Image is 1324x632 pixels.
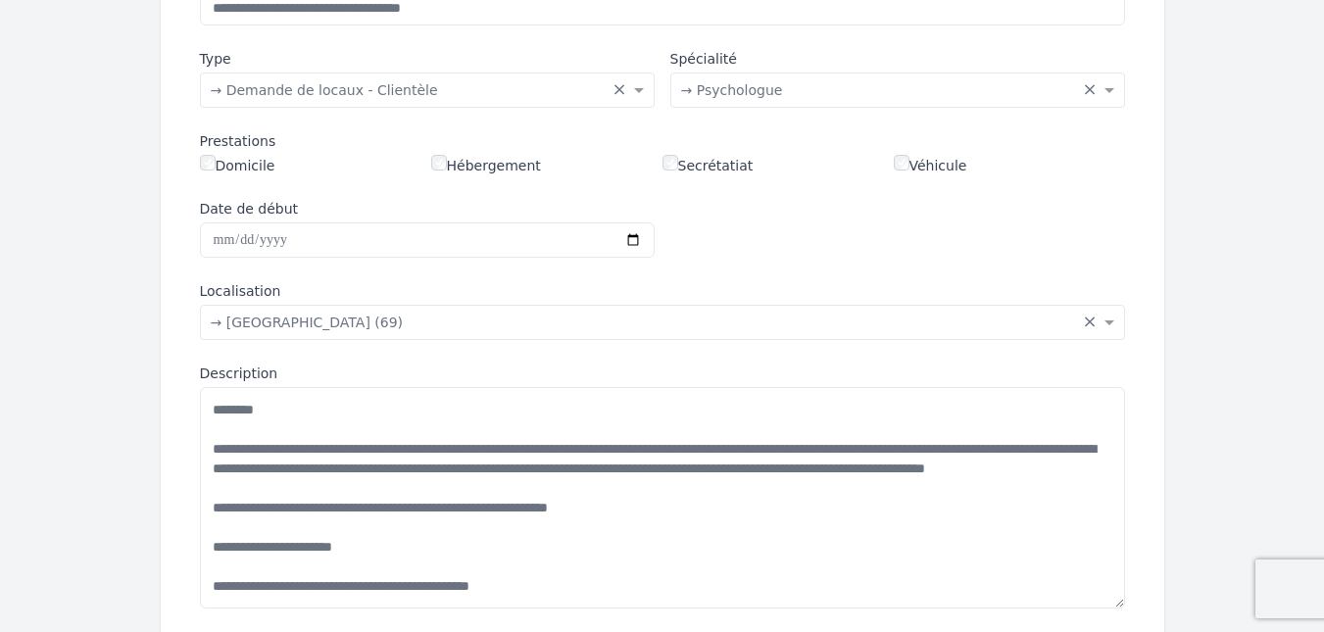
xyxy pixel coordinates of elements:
input: Domicile [200,155,216,170]
label: Localisation [200,281,1125,301]
label: Domicile [200,155,275,175]
input: Véhicule [894,155,909,170]
label: Hébergement [431,155,541,175]
label: Véhicule [894,155,967,175]
label: Description [200,364,1125,383]
div: Prestations [200,131,1125,151]
span: Clear all [613,80,629,100]
label: Type [200,49,655,69]
span: Clear all [1083,80,1100,100]
span: Clear all [1083,313,1100,332]
input: Hébergement [431,155,447,170]
label: Date de début [200,199,655,219]
label: Spécialité [670,49,1125,69]
label: Secrétatiat [662,155,754,175]
input: Secrétatiat [662,155,678,170]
